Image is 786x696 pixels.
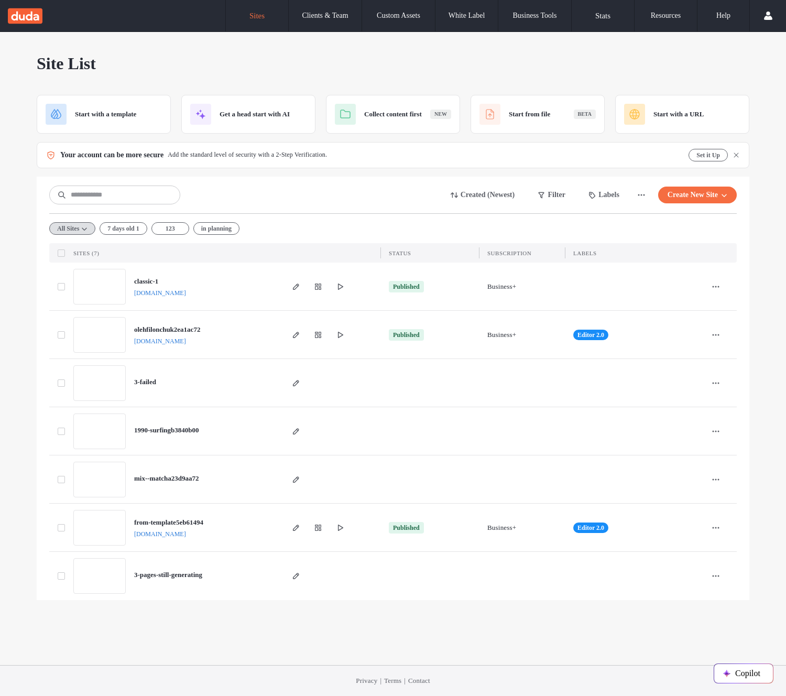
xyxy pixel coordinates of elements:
a: classic-1 [134,277,158,285]
span: Editor 2.0 [577,330,604,340]
span: | [404,677,406,684]
a: Privacy [356,677,377,684]
a: [DOMAIN_NAME] [134,289,186,297]
label: Stats [595,12,610,20]
a: [DOMAIN_NAME] [134,338,186,345]
span: Start with a template [75,109,136,119]
a: 1990-surfingb3840b00 [134,426,199,434]
button: All Sites [49,222,95,235]
label: White Label [449,12,485,20]
span: Add the standard level of security with a 2-Step Verification. [168,151,327,158]
span: | [380,677,381,684]
button: 7 days old 1 [100,222,147,235]
span: Start with a URL [653,109,704,119]
label: Resources [651,12,681,20]
button: Created (Newest) [442,187,525,203]
span: Get a head start with AI [220,109,290,119]
div: Collect content firstNew [326,95,460,134]
a: Contact [408,677,430,684]
button: Labels [580,187,629,203]
button: Set it Up [689,149,728,161]
div: New [430,110,451,119]
span: LABELS [573,250,597,256]
span: SUBSCRIPTION [487,250,531,256]
a: [DOMAIN_NAME] [134,530,186,538]
div: Start with a template [37,95,171,134]
span: STATUS [389,250,411,256]
span: Your account can be more secure [60,150,163,160]
div: Beta [574,110,596,119]
span: Editor 2.0 [577,523,604,532]
label: Help [716,12,730,20]
label: Clients & Team [302,12,348,20]
button: 123 [151,222,189,235]
span: Site List [37,53,96,74]
span: Start from file [509,109,550,119]
button: Copilot [714,664,773,683]
button: Filter [528,187,575,203]
label: Sites [249,12,265,20]
div: Published [393,330,420,340]
a: mix--matcha23d9aa72 [134,474,199,482]
span: Business+ [487,523,516,533]
a: 3-pages-still-generating [134,571,202,579]
span: Business+ [487,330,516,340]
div: Published [393,282,420,291]
span: SITES (7) [73,250,99,256]
div: Get a head start with AI [181,95,315,134]
span: Business+ [487,281,516,292]
label: Custom Assets [377,12,420,20]
a: from-template5eb61494 [134,518,203,526]
a: olehfilonchuk2ea1ac72 [134,325,200,333]
button: in planning [193,222,239,235]
a: 3-failed [134,378,156,386]
div: Start from fileBeta [471,95,605,134]
label: Business Tools [513,12,557,20]
a: Terms [384,677,401,684]
span: Collect content first [364,109,422,119]
div: Start with a URL [615,95,749,134]
div: Published [393,523,420,532]
button: Create New Site [658,187,737,203]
